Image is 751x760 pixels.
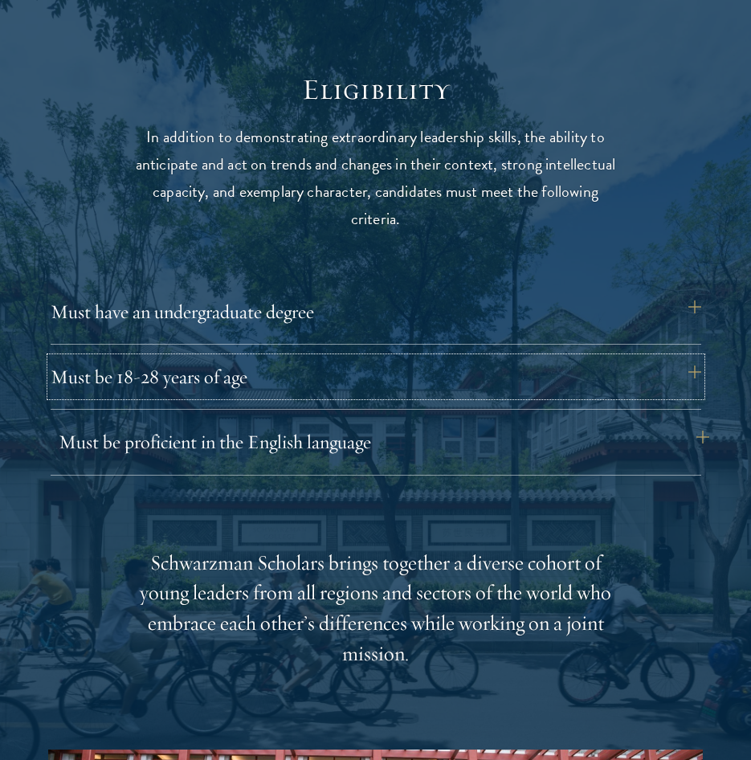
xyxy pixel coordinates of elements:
[127,123,625,232] p: In addition to demonstrating extraordinary leadership skills, the ability to anticipate and act o...
[59,423,709,461] button: Must be proficient in the English language
[51,292,701,331] button: Must have an undergraduate degree
[127,548,625,670] div: Schwarzman Scholars brings together a diverse cohort of young leaders from all regions and sector...
[51,358,701,396] button: Must be 18-28 years of age
[127,72,625,107] h2: Eligibility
